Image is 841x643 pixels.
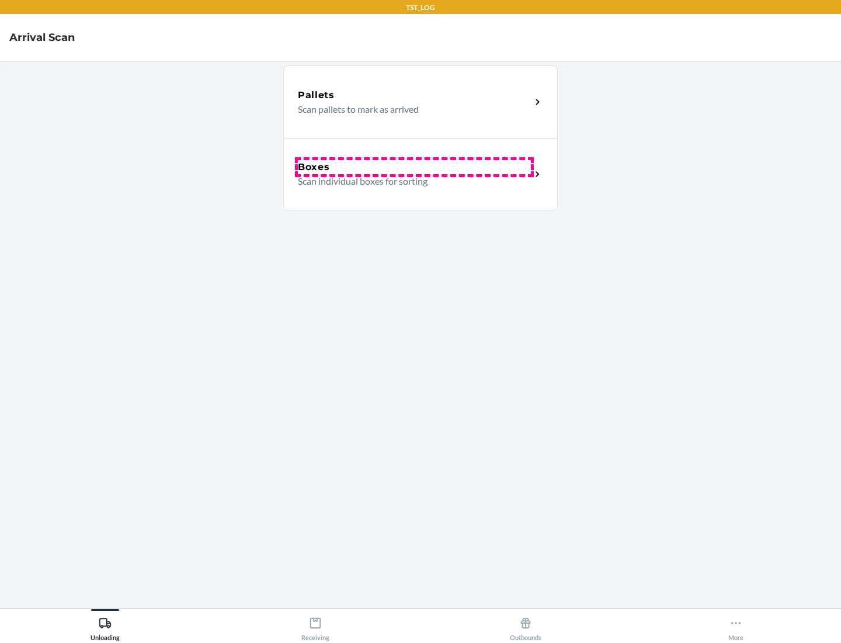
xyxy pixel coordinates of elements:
[91,612,120,641] div: Unloading
[298,88,335,102] h5: Pallets
[420,609,631,641] button: Outbounds
[210,609,420,641] button: Receiving
[301,612,329,641] div: Receiving
[283,138,558,210] a: BoxesScan individual boxes for sorting
[728,612,743,641] div: More
[298,174,522,188] p: Scan individual boxes for sorting
[283,65,558,138] a: PalletsScan pallets to mark as arrived
[298,102,522,116] p: Scan pallets to mark as arrived
[298,160,330,174] h5: Boxes
[9,30,75,45] h4: Arrival Scan
[406,2,435,13] p: TST_LOG
[631,609,841,641] button: More
[510,612,541,641] div: Outbounds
